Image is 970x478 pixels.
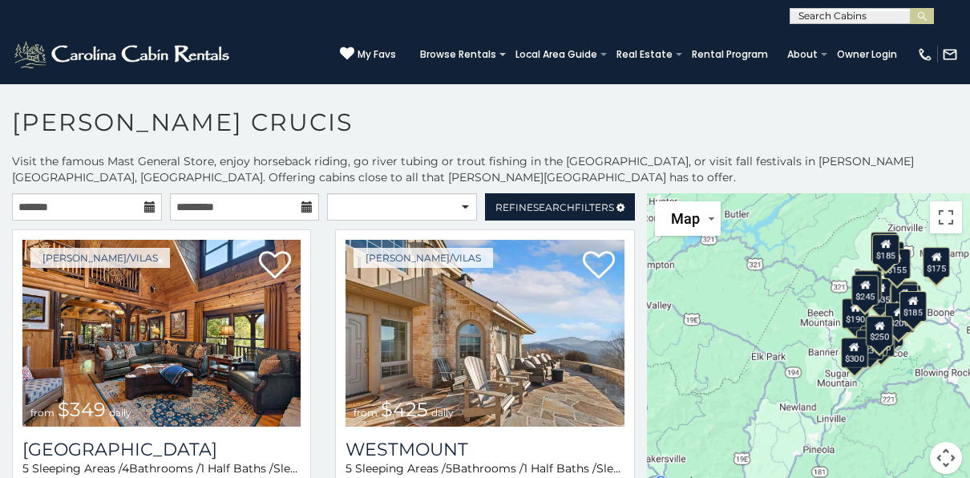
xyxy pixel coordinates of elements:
[583,249,615,283] a: Add to favorites
[942,47,958,63] img: mail-regular-white.png
[860,326,887,356] div: $205
[30,248,170,268] a: [PERSON_NAME]/Vilas
[879,298,907,328] div: $410
[412,43,504,66] a: Browse Rentals
[346,240,624,427] a: Westmount from $425 daily
[507,43,605,66] a: Local Area Guide
[354,248,493,268] a: [PERSON_NAME]/Vilas
[841,338,868,368] div: $300
[22,240,301,427] a: Diamond Creek Lodge from $349 daily
[891,284,918,314] div: $185
[358,47,396,62] span: My Favs
[495,201,614,213] span: Refine Filters
[842,298,869,329] div: $190
[523,461,596,476] span: 1 Half Baths /
[30,407,55,419] span: from
[354,407,378,419] span: from
[917,47,933,63] img: phone-regular-white.png
[930,201,962,233] button: Toggle fullscreen view
[871,232,899,262] div: $180
[930,442,962,474] button: Map camera controls
[855,270,882,301] div: $305
[346,461,352,476] span: 5
[22,461,29,476] span: 5
[12,38,234,71] img: White-1-2.png
[22,240,301,427] img: Diamond Creek Lodge
[671,210,700,227] span: Map
[829,43,905,66] a: Owner Login
[446,461,452,476] span: 5
[346,240,624,427] img: Westmount
[200,461,273,476] span: 1 Half Baths /
[22,439,301,460] h3: Diamond Creek Lodge
[381,398,428,421] span: $425
[346,439,624,460] a: Westmount
[891,282,918,312] div: $360
[122,461,129,476] span: 4
[259,249,291,283] a: Add to favorites
[58,398,106,421] span: $349
[109,407,131,419] span: daily
[923,247,950,277] div: $175
[872,234,899,265] div: $185
[866,316,893,346] div: $250
[22,439,301,460] a: [GEOGRAPHIC_DATA]
[485,193,635,221] a: RefineSearchFilters
[886,302,913,333] div: $200
[533,201,575,213] span: Search
[431,407,454,419] span: daily
[684,43,776,66] a: Rental Program
[852,275,879,306] div: $245
[608,43,681,66] a: Real Estate
[340,47,396,63] a: My Favs
[899,291,927,322] div: $185
[779,43,826,66] a: About
[655,201,721,236] button: Change map style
